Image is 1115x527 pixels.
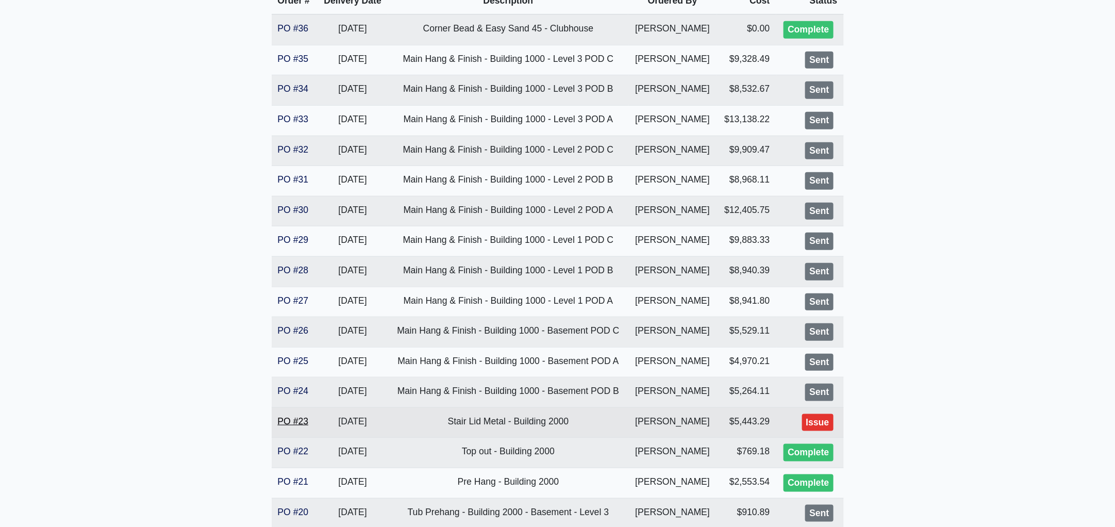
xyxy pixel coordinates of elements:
td: [PERSON_NAME] [628,45,717,75]
td: Corner Bead & Easy Sand 45 - Clubhouse [388,14,628,45]
div: Sent [805,112,833,129]
td: $0.00 [717,14,776,45]
td: [DATE] [317,136,388,166]
td: [PERSON_NAME] [628,14,717,45]
td: $769.18 [717,438,776,468]
td: [PERSON_NAME] [628,226,717,257]
td: $4,970.21 [717,347,776,377]
a: PO #25 [278,356,309,366]
td: $9,328.49 [717,45,776,75]
td: [PERSON_NAME] [628,317,717,348]
td: Main Hang & Finish - Building 1000 - Level 1 POD C [388,226,628,257]
td: Main Hang & Finish - Building 1000 - Basement POD A [388,347,628,377]
td: [DATE] [317,105,388,136]
a: PO #35 [278,54,309,64]
td: [DATE] [317,196,388,226]
td: Main Hang & Finish - Building 1000 - Level 3 POD B [388,75,628,106]
td: [DATE] [317,14,388,45]
td: Main Hang & Finish - Building 1000 - Basement POD C [388,317,628,348]
td: [DATE] [317,256,388,287]
td: $9,909.47 [717,136,776,166]
a: PO #23 [278,416,309,426]
td: $9,883.33 [717,226,776,257]
td: [DATE] [317,317,388,348]
td: [DATE] [317,75,388,106]
a: PO #28 [278,265,309,275]
td: Stair Lid Metal - Building 2000 [388,407,628,438]
td: [PERSON_NAME] [628,256,717,287]
div: Complete [784,444,833,462]
td: $8,940.39 [717,256,776,287]
td: [PERSON_NAME] [628,105,717,136]
td: [PERSON_NAME] [628,377,717,408]
td: Top out - Building 2000 [388,438,628,468]
a: PO #20 [278,507,309,517]
div: Sent [805,52,833,69]
div: Sent [805,172,833,190]
a: PO #26 [278,325,309,336]
td: Main Hang & Finish - Building 1000 - Basement POD B [388,377,628,408]
td: $8,532.67 [717,75,776,106]
a: PO #33 [278,114,309,124]
div: Sent [805,263,833,281]
div: Sent [805,354,833,371]
div: Issue [802,414,834,432]
a: PO #29 [278,235,309,245]
div: Sent [805,81,833,99]
td: $2,553.54 [717,468,776,499]
td: $13,138.22 [717,105,776,136]
td: Main Hang & Finish - Building 1000 - Level 2 POD B [388,166,628,196]
td: $5,443.29 [717,407,776,438]
td: $5,264.11 [717,377,776,408]
td: Main Hang & Finish - Building 1000 - Level 3 POD A [388,105,628,136]
td: Main Hang & Finish - Building 1000 - Level 2 POD C [388,136,628,166]
div: Sent [805,384,833,401]
td: Main Hang & Finish - Building 1000 - Level 1 POD B [388,256,628,287]
td: [DATE] [317,45,388,75]
a: PO #27 [278,295,309,306]
a: PO #21 [278,476,309,487]
td: $8,968.11 [717,166,776,196]
td: [DATE] [317,438,388,468]
td: [DATE] [317,377,388,408]
div: Sent [805,293,833,311]
td: [DATE] [317,166,388,196]
a: PO #34 [278,84,309,94]
td: $12,405.75 [717,196,776,226]
td: [PERSON_NAME] [628,75,717,106]
td: [DATE] [317,347,388,377]
a: PO #32 [278,144,309,155]
td: [PERSON_NAME] [628,166,717,196]
td: [PERSON_NAME] [628,407,717,438]
td: $8,941.80 [717,287,776,317]
td: Main Hang & Finish - Building 1000 - Level 1 POD A [388,287,628,317]
div: Sent [805,203,833,220]
td: [PERSON_NAME] [628,347,717,377]
a: PO #22 [278,446,309,456]
td: [PERSON_NAME] [628,438,717,468]
td: [PERSON_NAME] [628,287,717,317]
td: [DATE] [317,287,388,317]
a: PO #30 [278,205,309,215]
td: [DATE] [317,468,388,499]
a: PO #24 [278,386,309,396]
div: Sent [805,323,833,341]
a: PO #36 [278,23,309,34]
td: Main Hang & Finish - Building 1000 - Level 3 POD C [388,45,628,75]
td: Main Hang & Finish - Building 1000 - Level 2 POD A [388,196,628,226]
td: [DATE] [317,226,388,257]
div: Sent [805,142,833,160]
td: [DATE] [317,407,388,438]
div: Complete [784,21,833,39]
div: Sent [805,233,833,250]
a: PO #31 [278,174,309,185]
td: Pre Hang - Building 2000 [388,468,628,499]
td: [PERSON_NAME] [628,468,717,499]
td: $5,529.11 [717,317,776,348]
div: Complete [784,474,833,492]
td: [PERSON_NAME] [628,136,717,166]
td: [PERSON_NAME] [628,196,717,226]
div: Sent [805,505,833,522]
